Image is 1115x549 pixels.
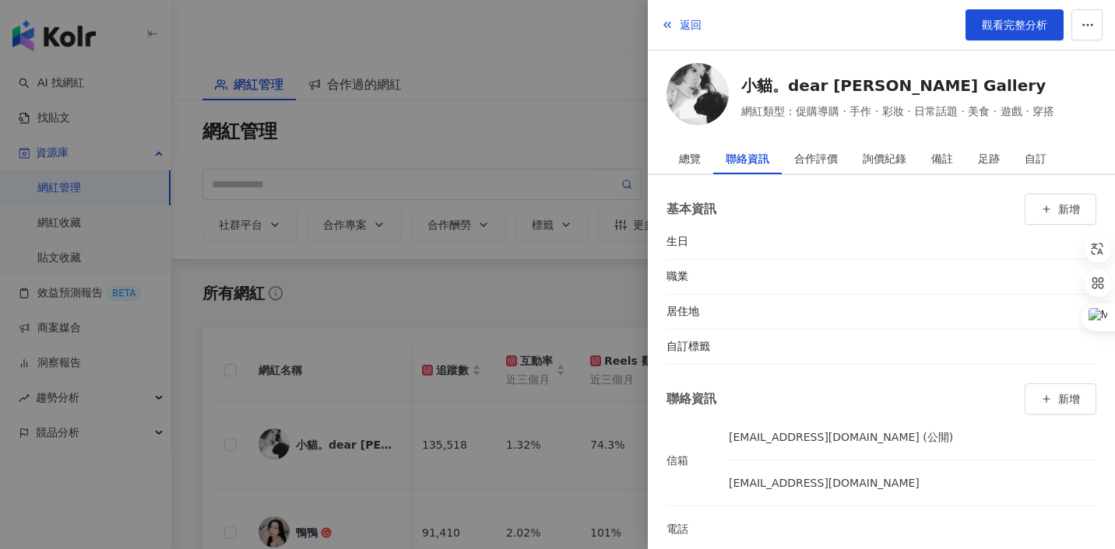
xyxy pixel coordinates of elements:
[729,424,1096,450] div: [EMAIL_ADDRESS][DOMAIN_NAME] (公開)
[667,269,729,285] div: 職業
[931,143,953,174] div: 備註
[667,520,729,537] div: 電話
[729,470,920,496] div: [EMAIL_ADDRESS][DOMAIN_NAME]
[1058,393,1080,405] span: 新增
[1025,143,1046,174] div: 自訂
[667,389,716,408] div: 聯絡資訊
[982,19,1047,31] span: 觀看完整分析
[667,63,729,125] img: KOL Avatar
[978,143,1000,174] div: 足跡
[660,9,702,40] button: 返回
[741,75,1054,96] a: 小貓。dear [PERSON_NAME] Gallery
[667,63,729,131] a: KOL Avatar
[667,339,729,355] div: 自訂標籤
[729,470,1096,496] div: [EMAIL_ADDRESS][DOMAIN_NAME]
[667,452,729,469] div: 信箱
[680,19,702,31] span: 返回
[863,143,906,174] div: 詢價紀錄
[679,143,701,174] div: 總覽
[1058,203,1080,215] span: 新增
[667,304,729,320] div: 居住地
[667,199,716,219] div: 基本資訊
[794,143,838,174] div: 合作評價
[726,143,769,174] div: 聯絡資訊
[966,9,1064,40] a: 觀看完整分析
[729,424,953,450] div: [EMAIL_ADDRESS][DOMAIN_NAME] (公開)
[741,103,1054,120] span: 網紅類型：促購導購 · 手作 · 彩妝 · 日常話題 · 美食 · 遊戲 · 穿搭
[1025,194,1096,225] button: 新增
[667,234,729,250] div: 生日
[1025,383,1096,414] button: 新增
